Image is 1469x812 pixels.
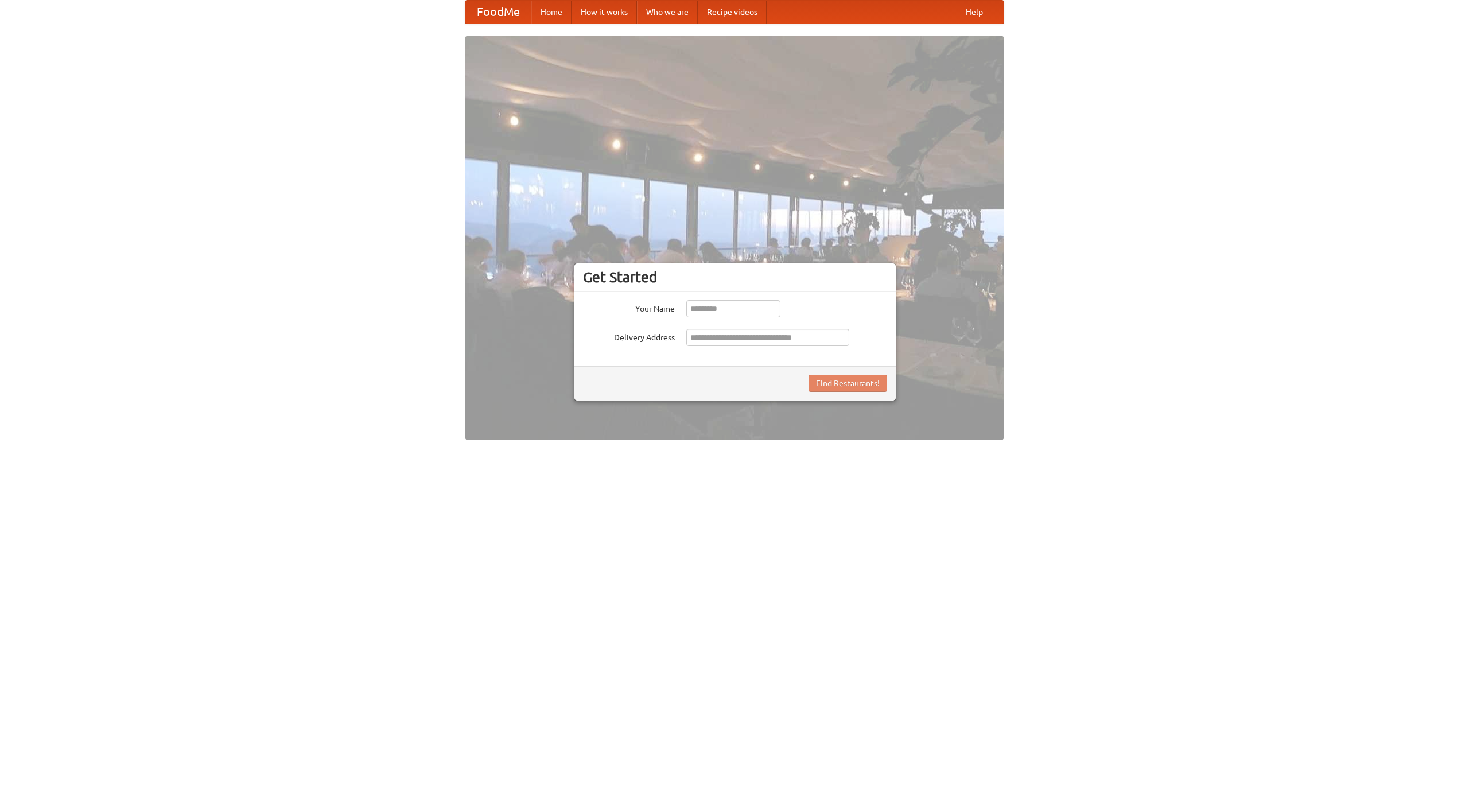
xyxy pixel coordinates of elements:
a: Home [531,1,572,24]
a: How it works [572,1,637,24]
label: Delivery Address [583,329,675,343]
h3: Get Started [583,269,887,286]
a: FoodMe [465,1,531,24]
a: Recipe videos [698,1,767,24]
label: Your Name [583,300,675,314]
a: Help [957,1,992,24]
a: Who we are [637,1,698,24]
button: Find Restaurants! [809,375,887,392]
